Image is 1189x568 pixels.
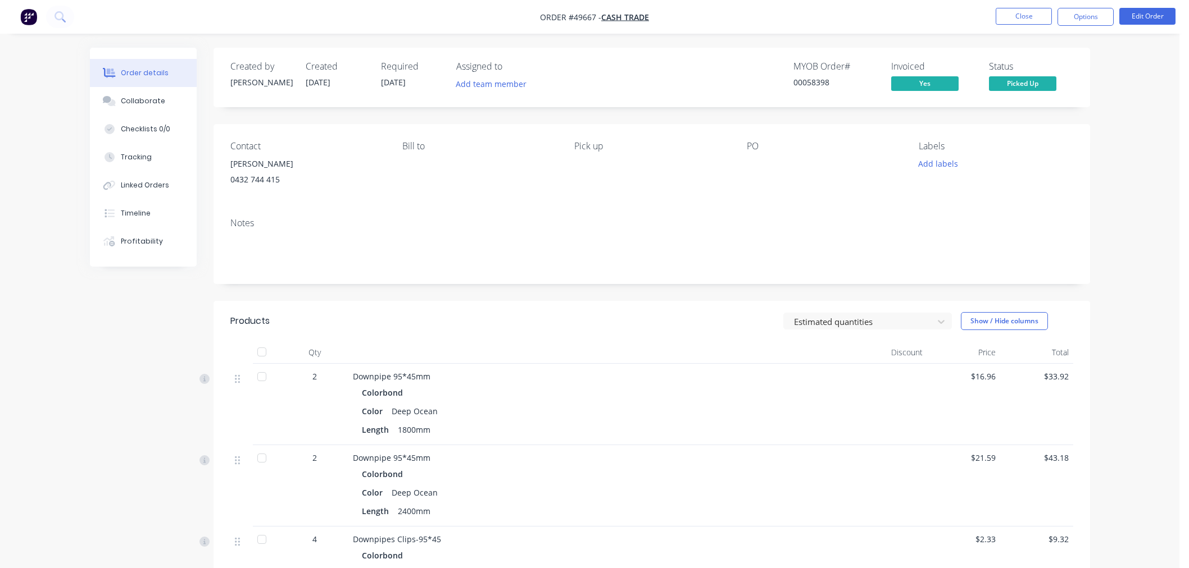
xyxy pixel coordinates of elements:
button: Add labels [913,156,964,171]
div: Colorbond [362,466,407,482]
div: Timeline [121,208,151,218]
div: Products [230,314,270,328]
button: Linked Orders [90,171,197,199]
span: $16.96 [932,370,996,382]
div: [PERSON_NAME]0432 744 415 [230,156,384,192]
span: Order #49667 - [540,12,601,22]
button: Profitability [90,227,197,255]
div: MYOB Order # [793,61,878,72]
span: Yes [891,76,959,90]
button: Timeline [90,199,197,227]
div: PO [747,141,901,152]
div: Required [381,61,443,72]
div: Deep Ocean [387,484,442,501]
div: Deep Ocean [387,403,442,419]
div: 1800mm [393,422,435,438]
span: Downpipe 95*45mm [353,452,430,463]
span: [DATE] [381,77,406,88]
div: Profitability [121,236,163,246]
div: Checklists 0/0 [121,124,170,134]
div: Notes [230,218,1073,228]
a: Cash Trade [601,12,649,22]
button: Picked Up [989,76,1056,93]
div: Status [989,61,1073,72]
span: $43.18 [1005,452,1069,464]
div: Length [362,422,393,438]
div: 00058398 [793,76,878,88]
button: Tracking [90,143,197,171]
span: $2.33 [932,533,996,545]
span: Picked Up [989,76,1056,90]
div: [PERSON_NAME] [230,76,292,88]
div: Order details [121,68,169,78]
div: Invoiced [891,61,975,72]
div: Created [306,61,367,72]
div: 2400mm [393,503,435,519]
div: Qty [281,341,348,364]
span: $33.92 [1005,370,1069,382]
img: Factory [20,8,37,25]
span: 2 [312,370,317,382]
span: 4 [312,533,317,545]
div: Created by [230,61,292,72]
button: Add team member [456,76,533,91]
div: Price [927,341,1000,364]
span: 2 [312,452,317,464]
div: Colorbond [362,384,407,401]
button: Options [1058,8,1114,26]
div: Total [1000,341,1073,364]
div: Pick up [574,141,728,152]
button: Order details [90,59,197,87]
div: Color [362,403,387,419]
span: Downpipe 95*45mm [353,371,430,382]
div: Labels [919,141,1073,152]
button: Edit Order [1119,8,1176,25]
div: 0432 744 415 [230,172,384,187]
div: Assigned to [456,61,569,72]
div: Collaborate [121,96,165,106]
button: Checklists 0/0 [90,115,197,143]
button: Close [996,8,1052,25]
div: Linked Orders [121,180,169,190]
iframe: Intercom live chat [1151,530,1178,557]
button: Show / Hide columns [961,312,1048,330]
span: $21.59 [932,452,996,464]
div: [PERSON_NAME] [230,156,384,172]
div: Color [362,484,387,501]
span: Downpipes Clips-95*45 [353,534,441,544]
button: Add team member [450,76,532,91]
div: Length [362,503,393,519]
span: $9.32 [1005,533,1069,545]
div: Discount [854,341,927,364]
button: Collaborate [90,87,197,115]
div: Contact [230,141,384,152]
div: Tracking [121,152,152,162]
div: Colorbond [362,547,407,564]
span: [DATE] [306,77,330,88]
div: Bill to [402,141,556,152]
